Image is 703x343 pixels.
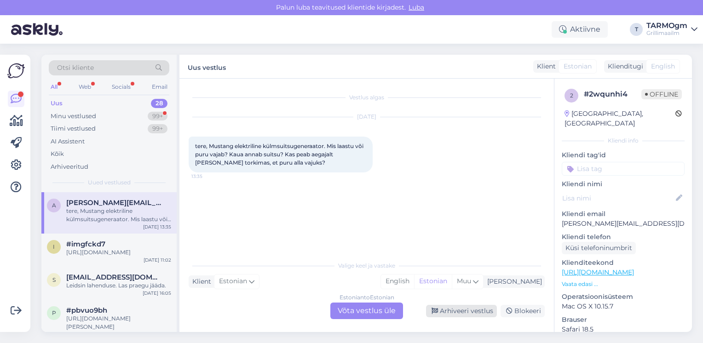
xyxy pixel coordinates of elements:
div: TARMOgm [646,22,687,29]
p: Safari 18.5 [562,325,685,334]
div: Blokeeri [501,305,545,317]
span: tere, Mustang elektriline külmsuitsugeneraator. Mis laastu või puru vajab? Kaua annab suitsu? Kas... [195,143,365,166]
span: Uued vestlused [88,178,131,187]
span: Otsi kliente [57,63,94,73]
span: s [52,276,56,283]
div: Socials [110,81,133,93]
div: AI Assistent [51,137,85,146]
span: #pbvuo9bh [66,306,107,314]
span: 13:35 [191,173,226,180]
span: p [52,309,56,316]
span: #imgfckd7 [66,240,105,248]
span: Estonian [219,276,247,286]
div: [URL][DOMAIN_NAME][PERSON_NAME] [66,314,171,331]
p: Kliendi telefon [562,232,685,242]
a: TARMOgmGrillimaailm [646,22,697,37]
div: All [49,81,59,93]
div: Klient [189,277,211,286]
p: [PERSON_NAME][EMAIL_ADDRESS][DOMAIN_NAME] [562,219,685,229]
label: Uus vestlus [188,60,226,73]
div: Email [150,81,169,93]
span: andres@lohmus.eu [66,199,162,207]
span: spektruumstuudio@gmail.com [66,273,162,281]
div: Võta vestlus üle [330,303,403,319]
a: [URL][DOMAIN_NAME] [562,268,634,276]
input: Lisa nimi [562,193,674,203]
input: Lisa tag [562,162,685,176]
div: [DATE] 11:02 [144,257,171,263]
div: Arhiveeritud [51,162,88,171]
p: Kliendi tag'id [562,150,685,160]
div: tere, Mustang elektriline külmsuitsugeneraator. Mis laastu või puru vajab? Kaua annab suitsu? Kas... [66,207,171,223]
div: Grillimaailm [646,29,687,37]
span: Estonian [564,62,592,71]
div: Tiimi vestlused [51,124,96,133]
div: T [630,23,643,36]
div: Valige keel ja vastake [189,262,545,270]
p: Mac OS X 10.15.7 [562,302,685,311]
div: 28 [151,99,167,108]
div: Arhiveeri vestlus [426,305,497,317]
div: Estonian [414,274,452,288]
p: Vaata edasi ... [562,280,685,288]
div: # 2wqunhi4 [584,89,641,100]
div: English [381,274,414,288]
span: Luba [406,3,427,11]
span: Muu [457,277,471,285]
p: Brauser [562,315,685,325]
div: 99+ [148,124,167,133]
div: Klient [533,62,556,71]
div: Aktiivne [552,21,608,38]
div: [DATE] [189,113,545,121]
div: Kõik [51,149,64,159]
div: [DATE] 16:05 [143,290,171,297]
div: Klienditugi [604,62,643,71]
div: [GEOGRAPHIC_DATA], [GEOGRAPHIC_DATA] [565,109,675,128]
div: [PERSON_NAME] [484,277,542,286]
div: Leidsin lahenduse. Las praegu jääda. [66,281,171,290]
span: 2 [570,92,573,99]
div: [URL][DOMAIN_NAME] [66,248,171,257]
div: Estonian to Estonian [340,293,394,302]
div: Uus [51,99,63,108]
p: Klienditeekond [562,258,685,268]
div: Minu vestlused [51,112,96,121]
p: Kliendi email [562,209,685,219]
div: Kliendi info [562,137,685,145]
div: [DATE] 13:35 [143,223,171,230]
div: 99+ [148,112,167,121]
span: English [651,62,675,71]
div: Vestlus algas [189,93,545,102]
img: Askly Logo [7,62,25,80]
div: [DATE] 14:45 [142,331,171,338]
div: Web [77,81,93,93]
span: i [53,243,55,250]
p: Kliendi nimi [562,179,685,189]
span: Offline [641,89,682,99]
p: Operatsioonisüsteem [562,292,685,302]
span: a [52,202,56,209]
div: Küsi telefoninumbrit [562,242,636,254]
